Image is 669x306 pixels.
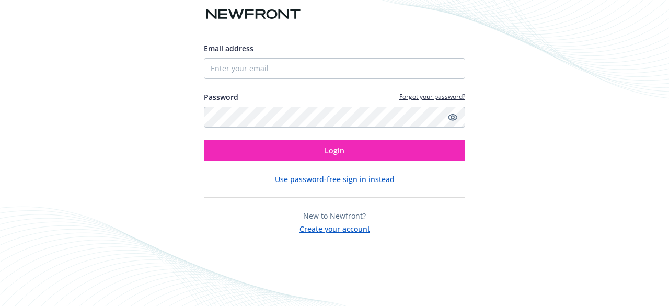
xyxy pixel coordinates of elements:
[275,174,395,185] button: Use password-free sign in instead
[325,145,344,155] span: Login
[204,107,465,128] input: Enter your password
[204,58,465,79] input: Enter your email
[204,5,303,24] img: Newfront logo
[399,92,465,101] a: Forgot your password?
[204,140,465,161] button: Login
[204,92,238,103] label: Password
[446,111,459,123] a: Show password
[299,221,370,234] button: Create your account
[303,211,366,221] span: New to Newfront?
[204,43,253,53] span: Email address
